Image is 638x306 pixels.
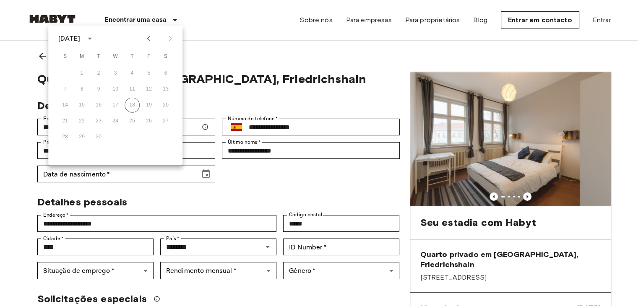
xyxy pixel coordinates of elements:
div: Primeiro nome [37,142,215,159]
div: Endereço [37,215,277,232]
a: Entrar [593,15,611,25]
button: Select country [228,118,245,136]
div: [DATE] [58,34,80,44]
span: Monday [74,48,89,65]
span: Sunday [57,48,73,65]
div: ID Number [283,239,399,255]
a: Para proprietários [405,15,460,25]
img: Marketing picture of unit DE-01-267-001-02H [410,72,611,206]
label: Código postal [289,211,322,218]
a: Blog [473,15,487,25]
img: Spain [231,123,242,131]
label: Último nome [228,138,261,146]
svg: Nós faremos o nosso melhor para atender à sua solicitação, mas por favor note que não podemos gar... [154,296,160,302]
button: Previous image [490,192,498,201]
label: País [166,235,179,242]
span: [STREET_ADDRESS] [420,273,601,282]
img: Habyt [27,15,78,23]
span: Quarto privado em [GEOGRAPHIC_DATA], Friedrichshain [420,249,601,270]
div: Último nome [222,142,400,159]
button: Previous image [523,192,531,201]
label: Primeiro nome [43,138,80,146]
span: Quarto privado em [GEOGRAPHIC_DATA], Friedrichshain [37,72,400,86]
span: Detalhes da conta [37,99,128,112]
button: calendar view is open, switch to year view [83,31,97,46]
div: Email [37,119,215,135]
div: Código postal [283,215,399,232]
a: Voltar aos detalhes [27,41,611,72]
label: Cidade [43,235,63,242]
button: Open [262,241,273,253]
svg: Certifique-se de que o seu email está correto — enviaremos os seus detalhes de reserva para lá. [202,124,208,130]
span: Wednesday [108,48,123,65]
span: Tuesday [91,48,106,65]
a: Para empresas [346,15,392,25]
label: Número de telefone [228,115,278,122]
label: Email [43,115,60,122]
p: Encontrar uma casa [104,15,167,25]
a: Sobre nós [299,15,332,25]
a: Entrar em contacto [501,11,579,29]
span: Solicitações especiais [37,293,147,305]
button: Choose date [198,166,214,182]
span: Thursday [125,48,140,65]
span: Seu estadia com Habyt [420,216,536,229]
span: Saturday [158,48,173,65]
span: Friday [141,48,156,65]
div: Cidade [37,239,154,255]
label: Endereço [43,211,68,219]
span: Detalhes pessoais [37,196,128,208]
button: Previous month [141,31,156,46]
